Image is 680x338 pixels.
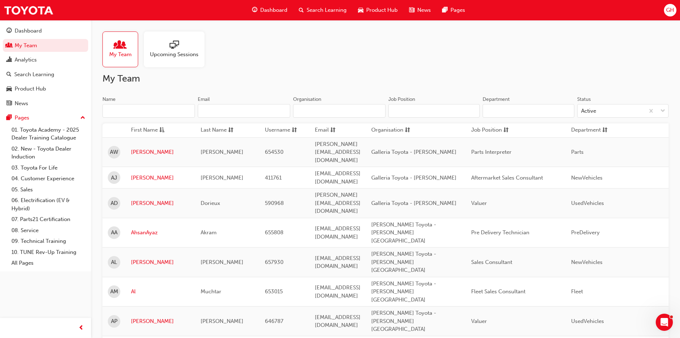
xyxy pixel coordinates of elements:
a: 06. Electrification (EV & Hybrid) [9,195,88,214]
button: GH [664,4,676,16]
span: [EMAIL_ADDRESS][DOMAIN_NAME] [315,170,361,185]
div: Organisation [293,96,321,103]
button: Job Positionsorting-icon [471,126,510,135]
span: chart-icon [6,57,12,63]
span: news-icon [409,6,414,15]
a: 07. Parts21 Certification [9,214,88,225]
span: First Name [131,126,158,135]
span: car-icon [358,6,363,15]
span: AD [111,199,118,207]
span: Pages [450,6,465,14]
span: 590968 [265,200,284,206]
span: prev-icon [79,324,84,333]
a: 02. New - Toyota Dealer Induction [9,143,88,162]
div: Job Position [388,96,415,103]
h2: My Team [102,73,669,84]
a: 10. TUNE Rev-Up Training [9,247,88,258]
span: Dorieux [201,200,220,206]
span: pages-icon [6,115,12,121]
span: Dashboard [260,6,287,14]
span: Pre Delivery Technician [471,229,529,236]
a: Search Learning [3,68,88,81]
a: 04. Customer Experience [9,173,88,184]
span: GH [666,6,674,14]
button: Emailsorting-icon [315,126,354,135]
span: search-icon [6,72,11,78]
a: guage-iconDashboard [246,3,293,18]
span: asc-icon [159,126,165,135]
span: [EMAIL_ADDRESS][DOMAIN_NAME] [315,225,361,240]
span: Galleria Toyota - [PERSON_NAME] [371,175,457,181]
button: First Nameasc-icon [131,126,170,135]
span: UsedVehicles [571,200,604,206]
button: Departmentsorting-icon [571,126,610,135]
a: news-iconNews [403,3,437,18]
a: [PERSON_NAME] [131,317,190,325]
a: [PERSON_NAME] [131,258,190,266]
span: guage-icon [252,6,257,15]
span: Email [315,126,329,135]
span: PreDelivery [571,229,600,236]
span: Fleet [571,288,583,295]
a: My Team [102,31,144,67]
div: Pages [15,114,29,122]
span: [PERSON_NAME][EMAIL_ADDRESS][DOMAIN_NAME] [315,141,361,163]
span: AJ [111,174,117,182]
span: Search Learning [307,6,347,14]
span: [PERSON_NAME] [201,318,243,324]
a: Al [131,288,190,296]
span: Product Hub [366,6,398,14]
span: [PERSON_NAME] Toyota - [PERSON_NAME][GEOGRAPHIC_DATA] [371,251,436,273]
span: AL [111,258,117,266]
span: down-icon [660,107,665,116]
span: AP [111,317,117,325]
a: 01. Toyota Academy - 2025 Dealer Training Catalogue [9,124,88,143]
span: [EMAIL_ADDRESS][DOMAIN_NAME] [315,255,361,270]
div: News [15,99,28,108]
span: car-icon [6,86,12,92]
input: Organisation [293,104,386,118]
span: Organisation [371,126,403,135]
span: News [417,6,431,14]
span: NewVehicles [571,259,603,265]
span: [PERSON_NAME] [201,259,243,265]
span: Sales Consultant [471,259,512,265]
a: My Team [3,39,88,52]
span: Username [265,126,290,135]
span: [EMAIL_ADDRESS][DOMAIN_NAME] [315,314,361,329]
span: Aftermarket Sales Consultant [471,175,543,181]
a: car-iconProduct Hub [352,3,403,18]
span: sessionType_ONLINE_URL-icon [170,40,179,50]
span: AA [111,229,117,237]
span: 653015 [265,288,283,295]
a: Analytics [3,53,88,67]
span: sorting-icon [405,126,410,135]
a: AhsanAyaz [131,229,190,237]
span: 646787 [265,318,283,324]
span: sorting-icon [228,126,233,135]
button: Organisationsorting-icon [371,126,410,135]
button: Pages [3,111,88,124]
input: Email [198,104,290,118]
span: My Team [109,50,132,59]
span: Galleria Toyota - [PERSON_NAME] [371,200,457,206]
span: Job Position [471,126,502,135]
input: Department [483,104,574,118]
span: 655808 [265,229,283,236]
div: Name [102,96,116,103]
span: people-icon [6,43,12,49]
span: guage-icon [6,28,12,34]
span: Last Name [201,126,227,135]
span: Muchtar [201,288,221,295]
span: Fleet Sales Consultant [471,288,525,295]
span: sorting-icon [330,126,336,135]
span: news-icon [6,101,12,107]
span: [PERSON_NAME] Toyota - [PERSON_NAME][GEOGRAPHIC_DATA] [371,221,436,244]
input: Job Position [388,104,480,118]
span: search-icon [299,6,304,15]
span: people-icon [116,40,125,50]
span: [PERSON_NAME] [201,175,243,181]
span: sorting-icon [292,126,297,135]
span: 411761 [265,175,282,181]
a: 08. Service [9,225,88,236]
